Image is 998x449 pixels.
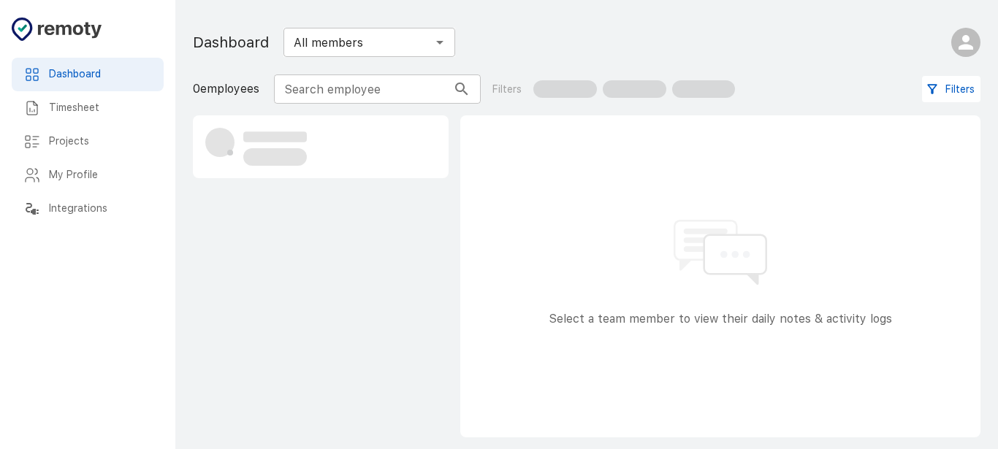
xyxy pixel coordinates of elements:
[922,76,980,103] button: Filters
[12,91,164,125] div: Timesheet
[549,310,892,328] p: Select a team member to view their daily notes & activity logs
[12,192,164,226] div: Integrations
[49,66,152,82] h6: Dashboard
[430,32,450,53] button: Open
[193,80,259,98] p: 0 employees
[12,158,164,192] div: My Profile
[49,100,152,116] h6: Timesheet
[49,167,152,183] h6: My Profile
[492,82,522,97] p: Filters
[49,134,152,150] h6: Projects
[12,58,164,91] div: Dashboard
[12,125,164,158] div: Projects
[49,201,152,217] h6: Integrations
[193,31,269,54] h1: Dashboard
